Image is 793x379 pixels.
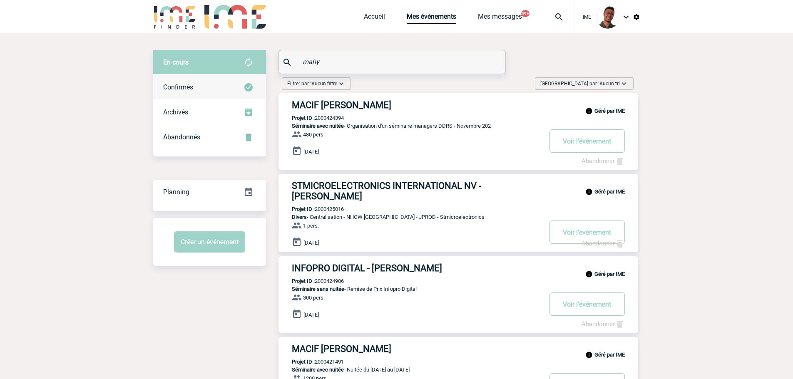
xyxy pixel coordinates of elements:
a: Abandonner [582,320,625,328]
h3: MACIF [PERSON_NAME] [292,100,542,110]
h3: INFOPRO DIGITAL - [PERSON_NAME] [292,263,542,273]
p: - Organisation d'un séminaire managers DDRS - Novembre 202 [278,123,542,129]
span: Aucun tri [599,81,620,87]
span: 1 pers. [303,223,319,229]
a: Mes événements [407,12,456,24]
span: Séminaire avec nuitée [292,123,344,129]
img: baseline_expand_more_white_24dp-b.png [620,79,628,88]
a: Abandonner [582,157,625,165]
p: 2000424906 [278,278,344,284]
a: INFOPRO DIGITAL - [PERSON_NAME] [278,263,638,273]
p: 2000425016 [278,206,344,212]
div: Retrouvez ici tous vos événements annulés [153,125,266,150]
b: Projet ID : [292,359,315,365]
img: IME-Finder [153,5,196,29]
span: 300 pers. [303,295,325,301]
h3: STMICROELECTRONICS INTERNATIONAL NV - [PERSON_NAME] [292,181,542,201]
div: Retrouvez ici tous vos évènements avant confirmation [153,50,266,75]
span: [DATE] [303,312,319,318]
span: IME [583,14,591,20]
img: 124970-0.jpg [596,5,619,29]
a: Planning [153,179,266,204]
button: Voir l'événement [549,129,625,153]
b: Projet ID : [292,206,315,212]
span: [DATE] [303,149,319,155]
span: [DATE] [303,240,319,246]
span: [GEOGRAPHIC_DATA] par : [540,79,620,88]
b: Projet ID : [292,115,315,121]
div: Retrouvez ici tous vos événements organisés par date et état d'avancement [153,180,266,205]
span: Filtrer par : [287,79,337,88]
h3: MACIF [PERSON_NAME] [292,344,542,354]
p: - Remise de Prix Infopro Digital [278,286,542,292]
button: Voir l'événement [549,292,625,316]
a: Abandonner [582,240,625,247]
b: Géré par IME [594,352,625,358]
button: Voir l'événement [549,220,625,244]
img: info_black_24dp.svg [585,107,593,115]
div: Retrouvez ici tous les événements que vous avez décidé d'archiver [153,100,266,125]
span: Archivés [163,108,188,116]
a: Mes messages [478,12,522,24]
span: Divers [292,214,307,220]
img: baseline_expand_more_white_24dp-b.png [337,79,346,88]
input: Rechercher un événement par son nom [301,56,486,68]
a: Accueil [364,12,385,24]
span: Séminaire avec nuitée [292,367,344,373]
p: 2000424394 [278,115,344,121]
span: Confirmés [163,83,193,91]
p: - Centralisation - NHOW [GEOGRAPHIC_DATA] - JPROD - Stmicroelectronics [278,214,542,220]
b: Géré par IME [594,108,625,114]
span: Séminaire sans nuitée [292,286,344,292]
b: Géré par IME [594,188,625,195]
a: MACIF [PERSON_NAME] [278,100,638,110]
button: Créer un événement [174,231,245,253]
span: Aucun filtre [311,81,337,87]
p: 2000421491 [278,359,344,365]
b: Géré par IME [594,271,625,277]
img: info_black_24dp.svg [585,188,593,196]
a: STMICROELECTRONICS INTERNATIONAL NV - [PERSON_NAME] [278,181,638,201]
span: 480 pers. [303,131,325,138]
button: 99+ [521,10,529,17]
img: info_black_24dp.svg [585,270,593,278]
span: Abandonnés [163,133,200,141]
span: En cours [163,58,189,66]
img: info_black_24dp.svg [585,351,593,359]
b: Projet ID : [292,278,315,284]
span: Planning [163,188,189,196]
p: - Nuitée du [DATE] au [DATE] [278,367,542,373]
a: MACIF [PERSON_NAME] [278,344,638,354]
